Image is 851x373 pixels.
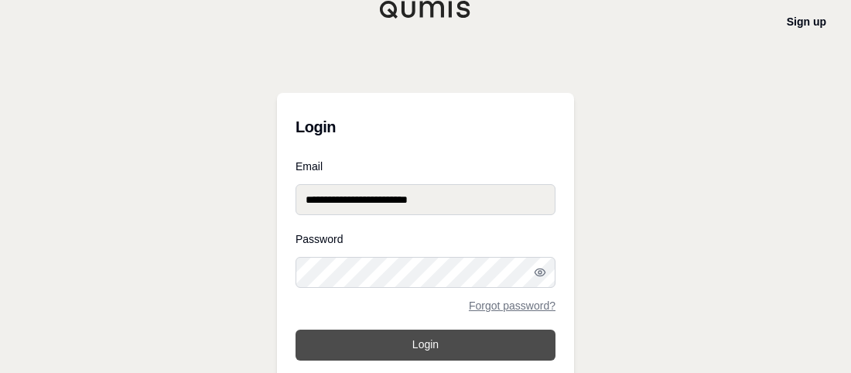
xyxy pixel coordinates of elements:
[296,330,555,361] button: Login
[787,15,826,28] a: Sign up
[469,300,555,311] a: Forgot password?
[296,234,555,245] label: Password
[296,111,555,142] h3: Login
[296,161,555,172] label: Email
